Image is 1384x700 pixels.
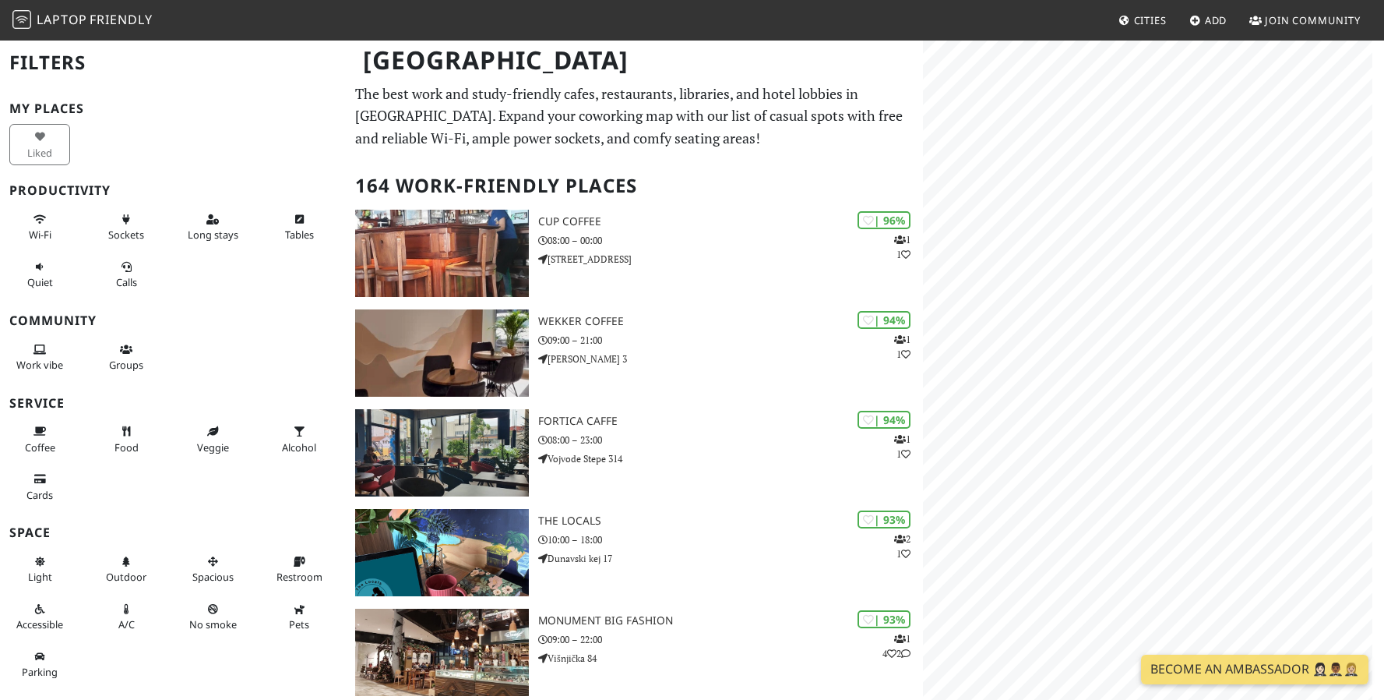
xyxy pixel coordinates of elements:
[9,337,70,378] button: Work vibe
[37,11,87,28] span: Laptop
[269,419,329,460] button: Alcohol
[9,525,336,540] h3: Space
[118,617,135,631] span: Air conditioned
[858,610,910,628] div: | 93%
[882,631,910,661] p: 1 4 2
[9,183,336,198] h3: Productivity
[269,207,329,248] button: Tables
[538,252,923,267] p: [STREET_ADDRESS]
[96,207,157,248] button: Sockets
[350,39,919,82] h1: [GEOGRAPHIC_DATA]
[188,228,238,242] span: Long stays
[355,609,529,696] img: Monument Big Fashion
[538,352,923,366] p: [PERSON_NAME] 3
[538,551,923,566] p: Dunavski kej 17
[1141,655,1368,684] a: Become an Ambassador 🤵🏻‍♀️🤵🏾‍♂️🤵🏼‍♀️
[182,419,243,460] button: Veggie
[355,509,529,596] img: The Locals
[894,432,910,461] p: 1 1
[538,532,923,547] p: 10:00 – 18:00
[28,570,52,584] span: Natural light
[9,549,70,590] button: Light
[96,549,157,590] button: Outdoor
[1112,6,1173,34] a: Cities
[858,311,910,329] div: | 94%
[9,596,70,638] button: Accessible
[269,549,329,590] button: Restroom
[108,228,144,242] span: Power sockets
[27,275,53,289] span: Quiet
[538,614,923,628] h3: Monument Big Fashion
[1134,13,1167,27] span: Cities
[858,411,910,429] div: | 94%
[894,232,910,262] p: 1 1
[9,644,70,685] button: Parking
[858,211,910,229] div: | 96%
[346,309,922,397] a: Wekker Coffee | 94% 11 Wekker Coffee 09:00 – 21:00 [PERSON_NAME] 3
[858,511,910,529] div: | 93%
[538,514,923,528] h3: The Locals
[538,315,923,328] h3: Wekker Coffee
[538,433,923,447] p: 08:00 – 23:00
[538,632,923,647] p: 09:00 – 22:00
[9,101,336,116] h3: My Places
[1243,6,1367,34] a: Join Community
[109,358,143,372] span: Group tables
[9,313,336,328] h3: Community
[96,254,157,295] button: Calls
[538,215,923,228] h3: Cup Coffee
[285,228,314,242] span: Work-friendly tables
[355,309,529,397] img: Wekker Coffee
[12,7,153,34] a: LaptopFriendly LaptopFriendly
[9,396,336,411] h3: Service
[346,210,922,297] a: Cup Coffee | 96% 11 Cup Coffee 08:00 – 00:00 [STREET_ADDRESS]
[22,665,58,679] span: Parking
[9,207,70,248] button: Wi-Fi
[25,440,55,454] span: Coffee
[96,337,157,378] button: Groups
[192,570,234,584] span: Spacious
[96,596,157,638] button: A/C
[355,409,529,497] img: Fortica caffe
[9,466,70,507] button: Cards
[346,609,922,696] a: Monument Big Fashion | 93% 142 Monument Big Fashion 09:00 – 22:00 Višnjička 84
[355,210,529,297] img: Cup Coffee
[114,440,139,454] span: Food
[16,358,63,372] span: People working
[346,509,922,596] a: The Locals | 93% 21 The Locals 10:00 – 18:00 Dunavski kej 17
[538,451,923,466] p: Vojvode Stepe 314
[1265,13,1361,27] span: Join Community
[116,275,137,289] span: Video/audio calls
[197,440,229,454] span: Veggie
[538,651,923,666] p: Višnjička 84
[182,549,243,590] button: Spacious
[16,617,63,631] span: Accessible
[182,207,243,248] button: Long stays
[894,532,910,561] p: 2 1
[189,617,237,631] span: Smoke free
[894,332,910,362] p: 1 1
[9,419,70,460] button: Coffee
[355,83,913,150] p: The best work and study-friendly cafes, restaurants, libraries, and hotel lobbies in [GEOGRAPHIC_...
[182,596,243,638] button: No smoke
[12,10,31,29] img: LaptopFriendly
[282,440,316,454] span: Alcohol
[355,162,913,210] h2: 164 Work-Friendly Places
[29,228,51,242] span: Stable Wi-Fi
[26,488,53,502] span: Credit cards
[276,570,322,584] span: Restroom
[1183,6,1234,34] a: Add
[96,419,157,460] button: Food
[346,409,922,497] a: Fortica caffe | 94% 11 Fortica caffe 08:00 – 23:00 Vojvode Stepe 314
[106,570,146,584] span: Outdoor area
[538,233,923,248] p: 08:00 – 00:00
[289,617,309,631] span: Pet friendly
[538,333,923,348] p: 09:00 – 21:00
[538,415,923,428] h3: Fortica caffe
[1205,13,1227,27] span: Add
[90,11,152,28] span: Friendly
[9,39,336,87] h2: Filters
[9,254,70,295] button: Quiet
[269,596,329,638] button: Pets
